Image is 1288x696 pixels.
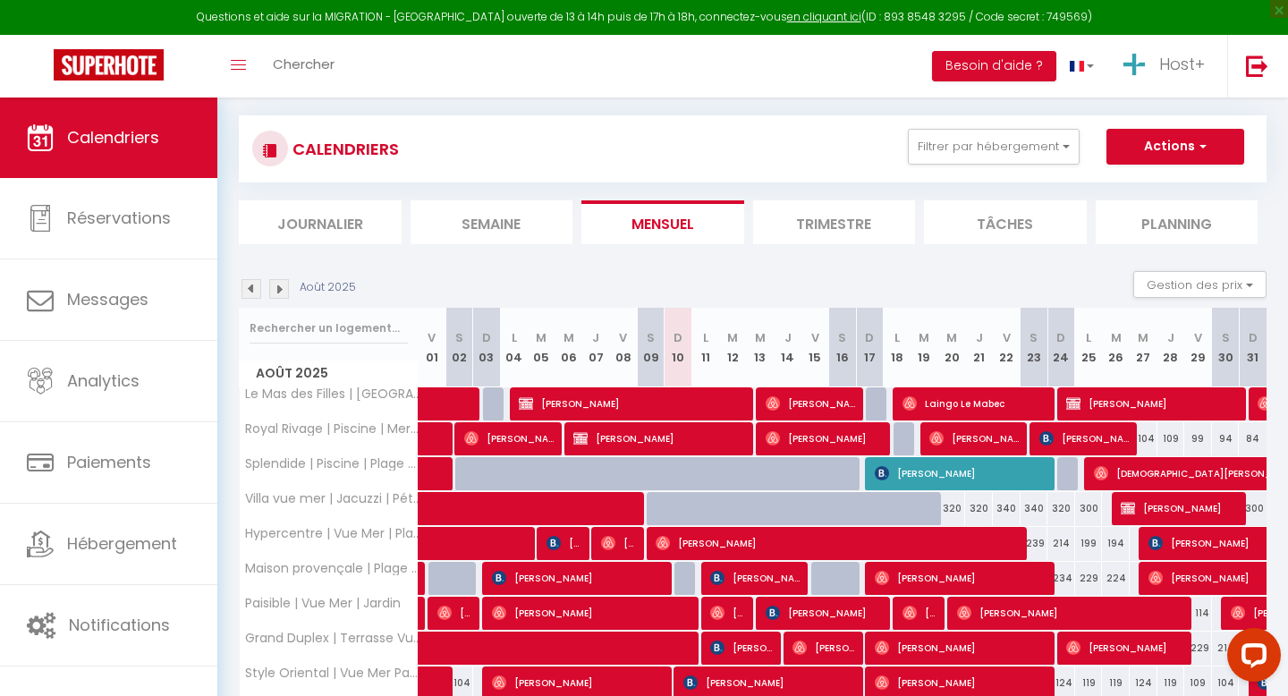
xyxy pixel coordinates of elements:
[811,329,819,346] abbr: V
[1157,422,1185,455] div: 109
[242,632,421,645] span: Grand Duplex | Terrasse Vue Mer
[437,596,474,630] span: [PERSON_NAME]
[911,308,938,387] th: 19
[581,200,744,244] li: Mensuel
[865,329,874,346] abbr: D
[259,35,348,98] a: Chercher
[1021,527,1048,560] div: 239
[1075,562,1103,595] div: 229
[536,329,547,346] abbr: M
[464,421,556,455] span: [PERSON_NAME]
[838,329,846,346] abbr: S
[242,562,421,575] span: Maison provençale | Plage 500m
[938,492,966,525] div: 320
[242,422,421,436] span: Royal Rivage | Piscine | Mer 200m
[519,386,750,420] span: [PERSON_NAME]
[242,387,421,401] span: Le Mas des Filles | [GEOGRAPHIC_DATA] | Piscine
[242,492,421,505] span: Villa vue mer | Jacuzzi | Pétanque
[1239,308,1267,387] th: 31
[755,329,766,346] abbr: M
[573,421,749,455] span: [PERSON_NAME]
[801,308,829,387] th: 15
[691,308,719,387] th: 11
[884,308,911,387] th: 18
[674,329,682,346] abbr: D
[965,308,993,387] th: 21
[828,308,856,387] th: 16
[1075,492,1103,525] div: 300
[1021,308,1048,387] th: 23
[1212,422,1240,455] div: 94
[592,329,599,346] abbr: J
[239,200,402,244] li: Journalier
[242,666,421,680] span: Style Oriental | Vue Mer Panoramique
[54,49,164,81] img: Super Booking
[875,456,1050,490] span: [PERSON_NAME]
[784,329,792,346] abbr: J
[500,308,528,387] th: 04
[1212,308,1240,387] th: 30
[528,308,555,387] th: 05
[766,596,885,630] span: [PERSON_NAME]
[1239,492,1267,525] div: 300
[67,532,177,555] span: Hébergement
[512,329,517,346] abbr: L
[976,329,983,346] abbr: J
[1184,632,1212,665] div: 229
[1047,527,1075,560] div: 214
[719,308,747,387] th: 12
[1102,308,1130,387] th: 26
[610,308,638,387] th: 08
[902,596,939,630] span: [PERSON_NAME]
[875,561,1050,595] span: [PERSON_NAME]
[1184,422,1212,455] div: 99
[747,308,775,387] th: 13
[1096,200,1258,244] li: Planning
[710,561,802,595] span: [PERSON_NAME]
[637,308,665,387] th: 09
[929,421,1021,455] span: [PERSON_NAME]
[647,329,655,346] abbr: S
[250,312,408,344] input: Rechercher un logement...
[656,526,1025,560] span: [PERSON_NAME]
[1111,329,1122,346] abbr: M
[67,288,148,310] span: Messages
[419,308,446,387] th: 01
[993,492,1021,525] div: 340
[792,631,857,665] span: [PERSON_NAME]
[946,329,957,346] abbr: M
[547,526,583,560] span: [PERSON_NAME]
[1249,329,1258,346] abbr: D
[582,308,610,387] th: 07
[411,200,573,244] li: Semaine
[787,9,861,24] a: en cliquant ici
[727,329,738,346] abbr: M
[67,369,140,392] span: Analytics
[1222,329,1230,346] abbr: S
[555,308,582,387] th: 06
[428,329,436,346] abbr: V
[1021,492,1048,525] div: 340
[67,207,171,229] span: Réservations
[242,457,421,471] span: Splendide | Piscine | Plage 500m
[288,129,399,169] h3: CALENDRIERS
[619,329,627,346] abbr: V
[1003,329,1011,346] abbr: V
[1102,562,1130,595] div: 224
[1246,55,1268,77] img: logout
[710,596,747,630] span: [PERSON_NAME]
[273,55,335,73] span: Chercher
[1047,308,1075,387] th: 24
[1066,631,1186,665] span: [PERSON_NAME]
[1157,308,1185,387] th: 28
[1039,421,1131,455] span: [PERSON_NAME]
[1184,597,1212,630] div: 114
[924,200,1087,244] li: Tâches
[703,329,708,346] abbr: L
[69,614,170,636] span: Notifications
[601,526,638,560] span: [PERSON_NAME]
[1138,329,1148,346] abbr: M
[473,308,501,387] th: 03
[1212,632,1240,665] div: 214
